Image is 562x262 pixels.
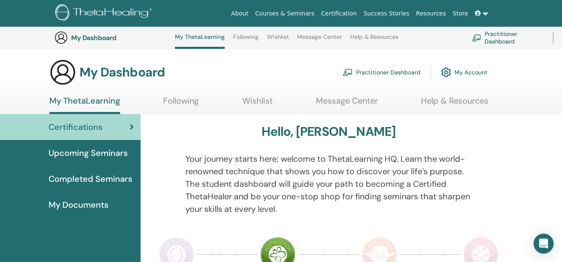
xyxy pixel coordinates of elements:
a: Help & Resources [350,33,398,47]
p: Your journey starts here; welcome to ThetaLearning HQ. Learn the world-renowned technique that sh... [185,153,472,215]
img: chalkboard-teacher.svg [472,34,481,41]
a: Help & Resources [421,96,488,112]
a: My Account [441,63,488,81]
img: chalkboard-teacher.svg [343,69,353,76]
h3: My Dashboard [80,65,165,80]
span: My Documents [49,198,108,211]
img: logo.png [55,4,155,23]
a: Following [233,33,259,47]
a: Following [163,96,199,112]
a: Practitioner Dashboard [472,28,543,47]
div: Open Intercom Messenger [534,234,554,254]
span: Upcoming Seminars [49,147,128,159]
img: generic-user-icon.jpg [54,31,68,44]
a: Message Center [316,96,378,112]
a: My ThetaLearning [49,96,120,114]
a: About [228,6,251,21]
a: Courses & Seminars [252,6,318,21]
h3: Hello, [PERSON_NAME] [262,124,395,139]
a: Store [449,6,472,21]
a: Practitioner Dashboard [343,63,421,81]
a: My ThetaLearning [175,33,225,49]
h3: My Dashboard [71,34,155,42]
a: Certification [318,6,360,21]
span: Completed Seminars [49,173,132,185]
a: Success Stories [360,6,413,21]
a: Resources [413,6,449,21]
img: cog.svg [441,65,451,79]
a: Wishlist [242,96,273,112]
img: generic-user-icon.jpg [49,59,76,86]
a: Message Center [297,33,342,47]
span: Certifications [49,121,103,133]
a: Wishlist [267,33,289,47]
